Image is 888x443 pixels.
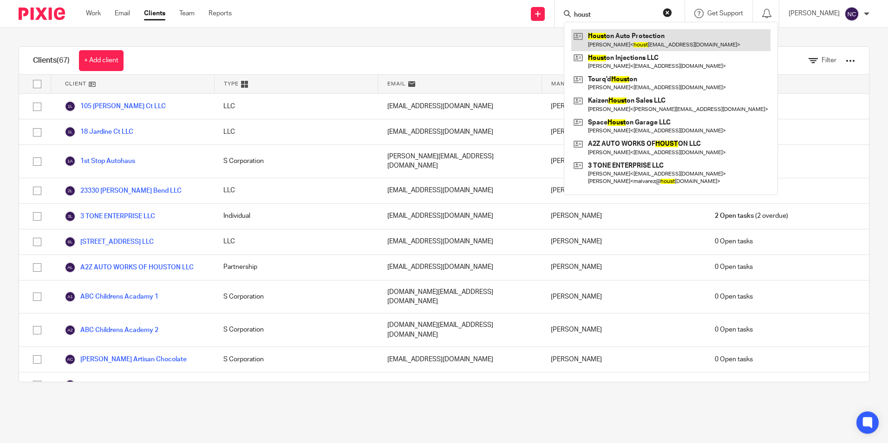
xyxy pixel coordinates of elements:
img: svg%3E [65,291,76,302]
img: svg%3E [65,379,76,391]
span: 2 Open tasks [715,211,754,221]
div: [EMAIL_ADDRESS][DOMAIN_NAME] [378,94,542,119]
div: Individual [214,204,378,229]
img: svg%3E [65,101,76,112]
div: [PERSON_NAME] [542,145,705,178]
span: 0 Open tasks [715,292,753,301]
div: [PERSON_NAME] [542,255,705,280]
div: [PERSON_NAME] [542,313,705,346]
input: Search [573,11,657,20]
div: [PERSON_NAME] [542,119,705,144]
a: Armen's Solutions LLC [65,379,147,391]
span: Email [387,80,406,88]
div: [EMAIL_ADDRESS][DOMAIN_NAME] [378,119,542,144]
input: Select all [28,75,46,93]
div: [EMAIL_ADDRESS][DOMAIN_NAME] [378,347,542,372]
span: 0 Open tasks [715,237,753,246]
span: Filter [822,57,836,64]
a: 105 [PERSON_NAME] Ct LLC [65,101,166,112]
div: LLC [214,119,378,144]
img: svg%3E [65,185,76,196]
div: [EMAIL_ADDRESS][DOMAIN_NAME] [378,372,542,397]
span: Client [65,80,86,88]
div: [PERSON_NAME] [542,178,705,203]
div: [PERSON_NAME] [542,94,705,119]
div: [EMAIL_ADDRESS][DOMAIN_NAME] [378,255,542,280]
div: Partnership [214,255,378,280]
a: A2Z AUTO WORKS OF HOUSTON LLC [65,262,194,273]
a: [STREET_ADDRESS] LLC [65,236,154,248]
img: svg%3E [65,156,76,167]
div: S Corporation [214,280,378,313]
a: ABC Childrens Acadamy 1 [65,291,158,302]
div: [EMAIL_ADDRESS][DOMAIN_NAME] [378,204,542,229]
a: Work [86,9,101,18]
h1: Clients [33,56,70,65]
a: 23330 [PERSON_NAME] Bend LLC [65,185,182,196]
span: Manager [551,80,581,88]
img: Pixie [19,7,65,20]
div: S Corporation [214,347,378,372]
button: Clear [663,8,672,17]
a: 3 TONE ENTERPRISE LLC [65,211,155,222]
a: Clients [144,9,165,18]
p: [PERSON_NAME] [789,9,840,18]
div: [DOMAIN_NAME][EMAIL_ADDRESS][DOMAIN_NAME] [378,313,542,346]
img: svg%3E [65,236,76,248]
a: 1st Stop Autohaus [65,156,135,167]
div: S Corporation [214,145,378,178]
a: ABC Childrens Academy 2 [65,325,158,336]
span: Get Support [707,10,743,17]
span: 0 Open tasks [715,380,753,390]
div: LLC [214,178,378,203]
a: Email [115,9,130,18]
span: 0 Open tasks [715,262,753,272]
div: [PERSON_NAME] [PERSON_NAME] [542,372,705,397]
div: [EMAIL_ADDRESS][DOMAIN_NAME] [378,229,542,254]
span: 0 Open tasks [715,325,753,334]
div: [PERSON_NAME] [542,204,705,229]
a: + Add client [79,50,124,71]
a: Reports [209,9,232,18]
div: [PERSON_NAME] [542,347,705,372]
img: svg%3E [65,262,76,273]
a: Team [179,9,195,18]
span: 0 Open tasks [715,355,753,364]
div: [DOMAIN_NAME][EMAIL_ADDRESS][DOMAIN_NAME] [378,280,542,313]
div: LLC [214,229,378,254]
div: S Corporation [214,313,378,346]
img: svg%3E [844,7,859,21]
span: Type [224,80,239,88]
div: [PERSON_NAME] [542,229,705,254]
img: svg%3E [65,325,76,336]
div: [EMAIL_ADDRESS][DOMAIN_NAME] [378,178,542,203]
a: [PERSON_NAME] Artisan Chocolate [65,354,187,365]
div: LLC [214,94,378,119]
img: svg%3E [65,126,76,137]
img: svg%3E [65,211,76,222]
div: Individual [214,372,378,397]
img: svg%3E [65,354,76,365]
div: [PERSON_NAME] [542,280,705,313]
span: (67) [57,57,70,64]
div: [PERSON_NAME][EMAIL_ADDRESS][DOMAIN_NAME] [378,145,542,178]
span: (2 overdue) [715,211,788,221]
a: 18 Jardine Ct LLC [65,126,133,137]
